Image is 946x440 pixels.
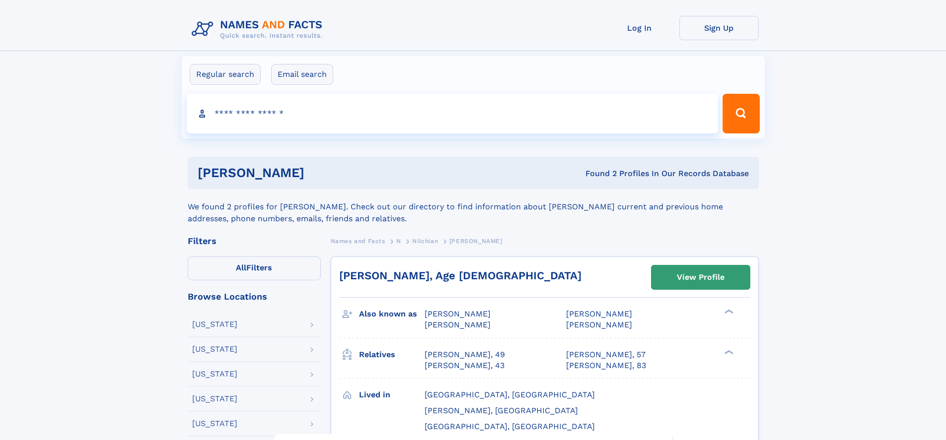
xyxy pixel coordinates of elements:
[331,235,385,247] a: Names and Facts
[396,238,401,245] span: N
[679,16,759,40] a: Sign Up
[566,360,646,371] a: [PERSON_NAME], 83
[188,237,321,246] div: Filters
[425,309,491,318] span: [PERSON_NAME]
[192,370,237,378] div: [US_STATE]
[359,306,425,322] h3: Also known as
[339,269,582,282] a: [PERSON_NAME], Age [DEMOGRAPHIC_DATA]
[192,345,237,353] div: [US_STATE]
[396,235,401,247] a: N
[677,266,725,289] div: View Profile
[198,167,445,179] h1: [PERSON_NAME]
[412,238,438,245] span: Nilchian
[723,94,759,133] button: Search Button
[188,256,321,280] label: Filters
[190,64,261,85] label: Regular search
[425,390,595,399] span: [GEOGRAPHIC_DATA], [GEOGRAPHIC_DATA]
[412,235,438,247] a: Nilchian
[425,406,578,415] span: [PERSON_NAME], [GEOGRAPHIC_DATA]
[425,349,505,360] a: [PERSON_NAME], 49
[425,360,505,371] a: [PERSON_NAME], 43
[187,94,719,133] input: search input
[192,395,237,403] div: [US_STATE]
[188,16,331,43] img: Logo Names and Facts
[192,420,237,428] div: [US_STATE]
[566,309,632,318] span: [PERSON_NAME]
[359,386,425,403] h3: Lived in
[425,320,491,329] span: [PERSON_NAME]
[722,349,734,355] div: ❯
[271,64,333,85] label: Email search
[445,168,749,179] div: Found 2 Profiles In Our Records Database
[236,263,246,272] span: All
[359,346,425,363] h3: Relatives
[188,292,321,301] div: Browse Locations
[600,16,679,40] a: Log In
[192,320,237,328] div: [US_STATE]
[449,238,503,245] span: [PERSON_NAME]
[566,320,632,329] span: [PERSON_NAME]
[652,265,750,289] a: View Profile
[188,189,759,225] div: We found 2 profiles for [PERSON_NAME]. Check out our directory to find information about [PERSON_...
[425,422,595,431] span: [GEOGRAPHIC_DATA], [GEOGRAPHIC_DATA]
[566,349,646,360] a: [PERSON_NAME], 57
[722,309,734,315] div: ❯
